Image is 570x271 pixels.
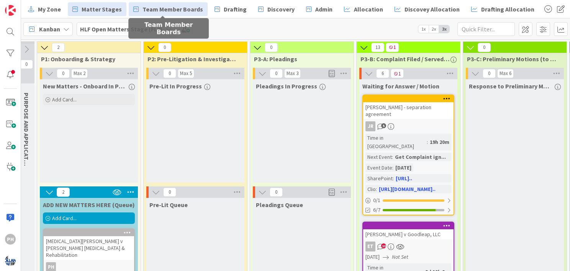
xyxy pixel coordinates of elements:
[23,2,66,16] a: My Zone
[429,25,439,33] span: 2x
[365,185,376,193] div: Clio
[469,82,552,90] span: Response to Preliminary Motions
[270,69,283,78] span: 0
[439,25,449,33] span: 3x
[41,55,131,63] span: P1: Onboarding & Strategy
[381,123,386,128] span: 5
[405,5,460,14] span: Discovey Allocation
[44,236,134,260] div: [MEDICAL_DATA][PERSON_NAME] v [PERSON_NAME] [MEDICAL_DATA] & Rehabilitation
[158,43,171,52] span: 0
[354,5,383,14] span: Allocation
[418,25,429,33] span: 1x
[467,55,557,63] span: P3-C: Preliminary Motions (to Dismiss, etc.)
[68,2,126,16] a: Matter Stages
[376,69,389,78] span: 6
[363,102,454,119] div: [PERSON_NAME] - separation agreement
[393,174,394,183] span: :
[43,82,126,90] span: New Matters - Onboard In Progress
[5,234,16,245] div: PH
[265,43,278,52] span: 0
[339,2,388,16] a: Allocation
[131,21,206,36] h5: Team Member Boards
[57,69,70,78] span: 0
[142,5,203,14] span: Team Member Boards
[365,134,427,150] div: Time in [GEOGRAPHIC_DATA]
[363,222,454,239] div: [PERSON_NAME] v Goodleap, LLC
[44,229,134,260] div: [MEDICAL_DATA][PERSON_NAME] v [PERSON_NAME] [MEDICAL_DATA] & Rehabilitation
[256,82,317,90] span: Pleadings In Progress
[224,5,247,14] span: Drafting
[363,196,454,205] div: 0/1
[149,201,188,209] span: Pre-Lit Queue
[371,43,384,52] span: 13
[365,242,375,251] div: ET
[379,186,436,193] a: [URL][DOMAIN_NAME]..
[483,69,496,78] span: 0
[392,163,393,172] span: :
[163,69,176,78] span: 0
[74,72,85,75] div: Max 2
[163,188,176,197] span: 0
[52,215,77,222] span: Add Card...
[57,188,70,197] span: 2
[267,5,295,14] span: Discovery
[365,253,380,261] span: [DATE]
[393,163,413,172] div: [DATE]
[392,253,408,260] i: Not Set
[478,43,491,52] span: 0
[5,5,16,16] img: Visit kanbanzone.com
[457,22,515,36] input: Quick Filter...
[373,206,380,214] span: 6/7
[365,163,392,172] div: Event Date
[129,2,208,16] a: Team Member Boards
[500,72,511,75] div: Max 6
[254,55,344,63] span: P3-A: Pleadings
[301,2,337,16] a: Admin
[427,138,428,146] span: :
[210,2,251,16] a: Drafting
[43,201,135,209] span: ADD NEW MATTERS HERE (Queue)
[256,201,303,209] span: Pleadings Queue
[5,255,16,266] img: avatar
[363,95,454,119] div: [PERSON_NAME] - separation agreement
[362,95,454,215] a: [PERSON_NAME] - separation agreementJRTime in [GEOGRAPHIC_DATA]:19h 20mNext Event:Get Complaint i...
[147,55,237,63] span: P2: Pre-Litigation & Investigation
[360,55,450,63] span: P3-B: Complaint Filed / Served / Waiting
[393,153,448,161] div: Get Complaint ign...
[390,2,464,16] a: Discovey Allocation
[386,43,399,52] span: 1
[428,138,451,146] div: 19h 20m
[467,2,539,16] a: Drafting Allocation
[20,60,33,69] span: 0
[254,2,299,16] a: Discovery
[365,153,392,161] div: Next Event
[315,5,332,14] span: Admin
[365,121,375,131] div: JR
[481,5,534,14] span: Drafting Allocation
[376,185,377,193] span: :
[365,174,393,183] div: SharePoint
[149,82,202,90] span: Pre-Lit In Progress
[396,175,412,182] a: [URL]..
[270,188,283,197] span: 0
[363,242,454,251] div: ET
[38,5,61,14] span: My Zone
[82,5,122,14] span: Matter Stages
[362,82,439,90] span: Waiting for Answer / Motion
[180,72,192,75] div: Max 5
[381,243,386,248] span: 10
[23,93,30,238] span: PURPOSE AND APPLICATION OF OPEN MATTERS DESK
[392,153,393,161] span: :
[363,121,454,131] div: JR
[80,25,162,33] b: HLF Open Matters Stage (FL2)
[287,72,298,75] div: Max 3
[52,96,77,103] span: Add Card...
[39,24,60,34] span: Kanban
[52,43,65,52] span: 2
[363,229,454,239] div: [PERSON_NAME] v Goodleap, LLC
[373,196,380,204] span: 0 / 1
[391,69,404,78] span: 1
